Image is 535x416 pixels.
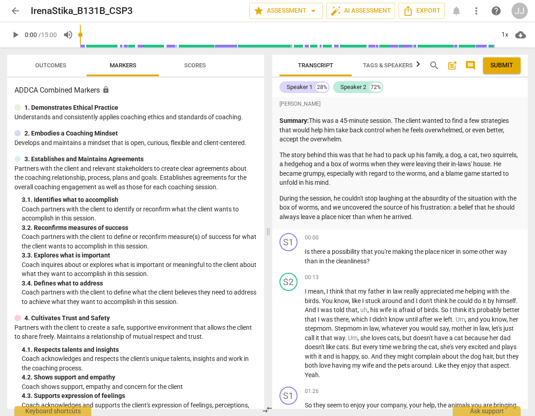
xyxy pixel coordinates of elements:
[456,316,465,323] span: Filler word
[439,325,449,332] span: say
[411,362,432,369] span: around
[10,5,21,16] span: arrow_back
[489,334,500,341] span: her
[330,5,341,16] span: auto_fix_high
[381,402,406,409] span: company
[41,61,82,68] span: Clip a bookmark
[399,306,417,313] span: afraid
[335,353,341,360] span: is
[349,343,352,351] span: .
[316,83,328,92] div: 28%
[318,353,323,360] span: it
[417,306,424,313] span: of
[416,297,419,304] span: I
[393,288,404,295] span: law
[387,362,398,369] span: the
[463,58,478,73] button: Show/Hide comments
[322,297,334,304] span: You
[279,387,298,405] div: Change speaker
[362,297,365,304] span: I
[332,362,352,369] span: having
[279,150,521,187] p: The story behind this was that he had to pack up his family, a dog, a cat, two squirrels, a hedge...
[461,362,477,369] span: enjoy
[418,343,428,351] span: the
[434,316,443,323] span: we
[393,306,399,313] span: is
[483,402,493,409] span: are
[24,313,110,323] p: 4. Cultivates Trust and Safety
[349,316,351,323] span: ,
[509,316,518,323] span: her
[7,27,23,43] button: Play
[348,334,358,341] span: Filler word
[381,325,409,332] span: whatever
[305,353,318,360] span: with
[319,257,326,265] span: in
[449,297,457,304] span: he
[316,334,321,341] span: it
[492,325,503,332] span: let's
[415,353,442,360] span: complain
[43,12,59,19] span: xTiles
[334,316,349,323] span: there
[386,288,393,295] span: in
[489,325,492,332] span: ,
[367,257,370,265] span: ?
[419,297,434,304] span: don't
[516,402,518,409] span: .
[503,306,520,313] span: better
[287,83,312,92] div: Speaker 1
[345,334,348,341] span: .
[305,234,319,242] span: 00:00
[305,343,326,351] span: doesn't
[409,402,423,409] span: your
[305,402,313,409] span: So
[14,164,257,192] p: Partners with the client and relevant stakeholders to create clear agreements about the coaching ...
[404,297,416,304] span: and
[370,83,382,92] div: 72%
[374,248,392,255] span: you're
[110,62,136,69] span: Markers
[372,334,387,341] span: loves
[375,362,387,369] span: and
[345,288,358,295] span: that
[445,58,460,73] button: Add summary
[305,248,311,255] span: Is
[435,402,437,409] span: ,
[326,343,336,351] span: like
[305,362,319,369] span: both
[516,297,518,304] span: .
[502,343,516,351] span: plays
[346,306,358,313] span: that
[369,316,372,323] span: I
[305,388,319,395] span: 01:26
[334,306,346,313] span: told
[350,402,367,409] span: enjoy
[23,39,168,57] input: Untitled
[305,297,319,304] span: birds
[477,362,490,369] span: that
[319,362,332,369] span: love
[487,288,500,295] span: with
[321,316,334,323] span: was
[453,306,468,313] span: think
[27,86,165,101] button: Clip a block
[400,334,402,341] span: ,
[22,223,257,233] div: 3. 2. Reconfirms measures of success
[326,3,395,19] button: AI Assessment
[358,288,368,295] span: my
[479,248,495,255] span: other
[500,334,511,341] span: dad
[493,402,516,409] span: bringing
[371,353,384,360] span: And
[465,334,489,341] span: because
[460,353,470,360] span: the
[63,29,74,40] span: volume_up
[421,325,439,332] span: would
[369,325,379,332] span: law
[14,323,257,341] p: Partners with the client to create a safe, supportive environment that allows the client to share...
[10,29,21,40] span: play_arrow
[358,334,360,341] span: ,
[22,382,257,392] p: Coach shows support, empathy and concern for the client
[477,306,503,313] span: probably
